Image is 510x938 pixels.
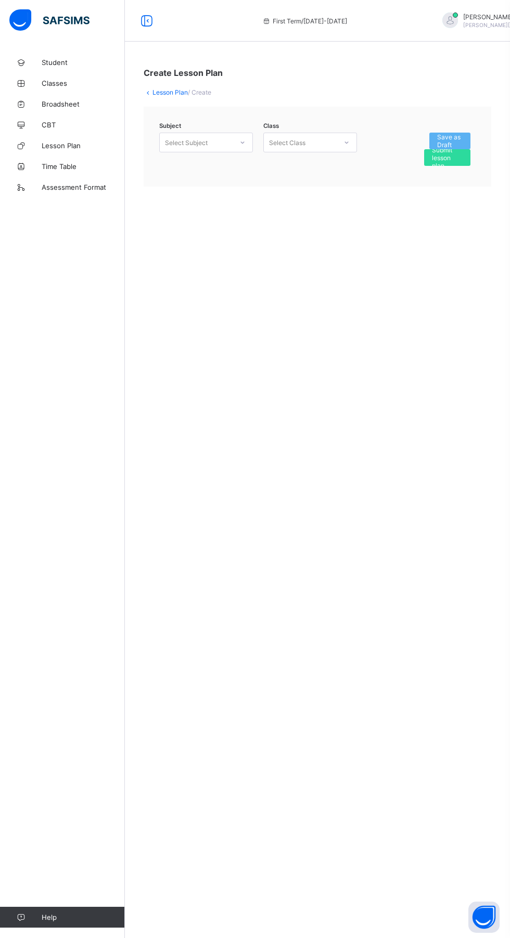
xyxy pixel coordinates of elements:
a: Lesson Plan [152,88,188,96]
span: session/term information [262,17,347,25]
button: Open asap [468,902,500,933]
span: Broadsheet [42,100,125,108]
span: Lesson Plan [42,141,125,150]
span: CBT [42,121,125,129]
span: Class [263,122,279,129]
span: Help [42,913,124,921]
span: / Create [188,88,211,96]
div: Select Subject [165,133,208,152]
span: Create Lesson Plan [144,68,223,78]
img: safsims [9,9,90,31]
span: Save as Draft [437,133,463,149]
span: Time Table [42,162,125,171]
span: Submit lesson plan [432,146,463,170]
div: Select Class [269,133,305,152]
span: Assessment Format [42,183,125,191]
span: Classes [42,79,125,87]
span: Subject [159,122,181,129]
span: Student [42,58,125,67]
